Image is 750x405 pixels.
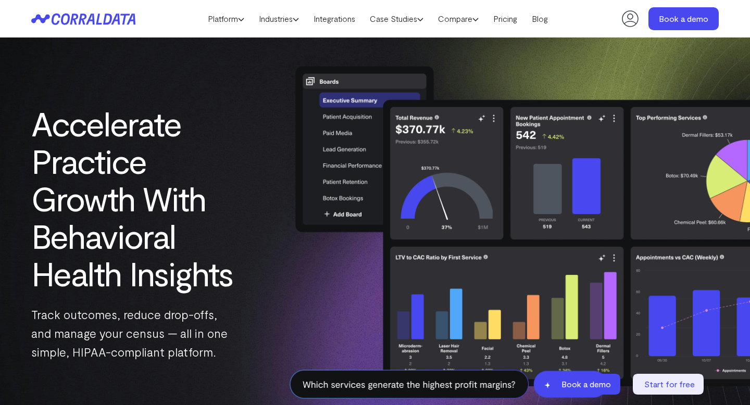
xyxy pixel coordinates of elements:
span: Start for free [644,379,695,389]
a: Pricing [486,11,524,27]
span: Book a demo [561,379,611,389]
h1: Accelerate Practice Growth With Behavioral Health Insights [31,105,236,292]
a: Start for free [633,374,706,395]
a: Blog [524,11,555,27]
p: Track outcomes, reduce drop-offs, and manage your census — all in one simple, HIPAA-compliant pla... [31,305,236,361]
a: Industries [252,11,306,27]
a: Integrations [306,11,362,27]
a: Compare [431,11,486,27]
a: Book a demo [648,7,719,30]
a: Platform [201,11,252,27]
a: Case Studies [362,11,431,27]
a: Book a demo [549,374,622,395]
